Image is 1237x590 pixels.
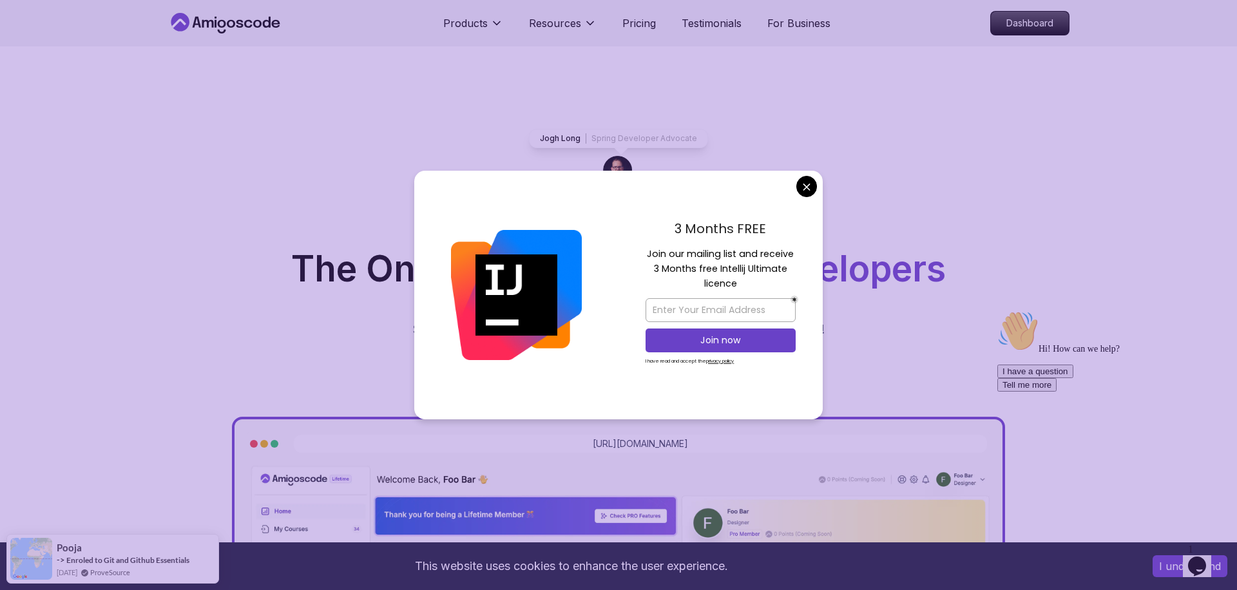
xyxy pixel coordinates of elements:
[753,247,946,290] span: Developers
[529,15,597,41] button: Resources
[591,133,697,144] p: Spring Developer Advocate
[57,567,77,578] span: [DATE]
[529,15,581,31] p: Resources
[57,555,65,565] span: ->
[5,73,64,86] button: Tell me more
[10,552,1133,580] div: This website uses cookies to enhance the user experience.
[5,5,46,46] img: :wave:
[1183,538,1224,577] iframe: chat widget
[10,538,52,580] img: provesource social proof notification image
[990,11,1069,35] a: Dashboard
[622,15,656,31] a: Pricing
[767,15,830,31] a: For Business
[540,133,580,144] p: Jogh Long
[443,15,503,41] button: Products
[5,59,81,73] button: I have a question
[593,437,688,450] a: [URL][DOMAIN_NAME]
[992,305,1224,532] iframe: chat widget
[402,302,835,338] p: Get unlimited access to coding , , and . Start your journey or level up your career with Amigosco...
[90,567,130,578] a: ProveSource
[57,542,82,553] span: Pooja
[991,12,1069,35] p: Dashboard
[443,15,488,31] p: Products
[1153,555,1227,577] button: Accept cookies
[603,156,634,187] img: josh long
[178,251,1059,287] h1: The One-Stop Platform for
[5,5,237,86] div: 👋Hi! How can we help?I have a questionTell me more
[66,555,189,565] a: Enroled to Git and Github Essentials
[5,39,128,48] span: Hi! How can we help?
[682,15,742,31] a: Testimonials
